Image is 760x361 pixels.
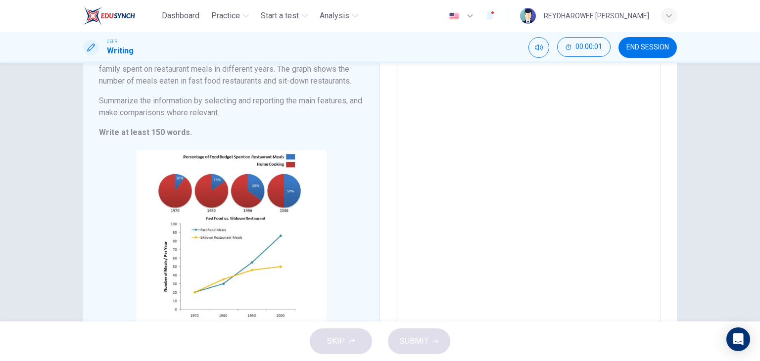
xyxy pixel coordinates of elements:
[99,51,364,87] h6: The chart below show the percentage of their food budget the average family spent on restaurant m...
[158,7,203,25] button: Dashboard
[528,37,549,58] div: Mute
[575,43,602,51] span: 00:00:01
[107,45,134,57] h1: Writing
[99,95,364,119] h6: Summarize the information by selecting and reporting the main features, and make comparisons wher...
[83,6,135,26] img: EduSynch logo
[626,44,669,51] span: END SESSION
[320,10,349,22] span: Analysis
[211,10,240,22] span: Practice
[107,38,117,45] span: CEFR
[726,327,750,351] div: Open Intercom Messenger
[99,128,192,137] strong: Write at least 150 words.
[83,6,158,26] a: EduSynch logo
[261,10,299,22] span: Start a test
[557,37,611,58] div: Hide
[316,7,362,25] button: Analysis
[544,10,649,22] div: REYDHAROWEE [PERSON_NAME]
[557,37,611,57] button: 00:00:01
[257,7,312,25] button: Start a test
[618,37,677,58] button: END SESSION
[520,8,536,24] img: Profile picture
[162,10,199,22] span: Dashboard
[207,7,253,25] button: Practice
[448,12,460,20] img: en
